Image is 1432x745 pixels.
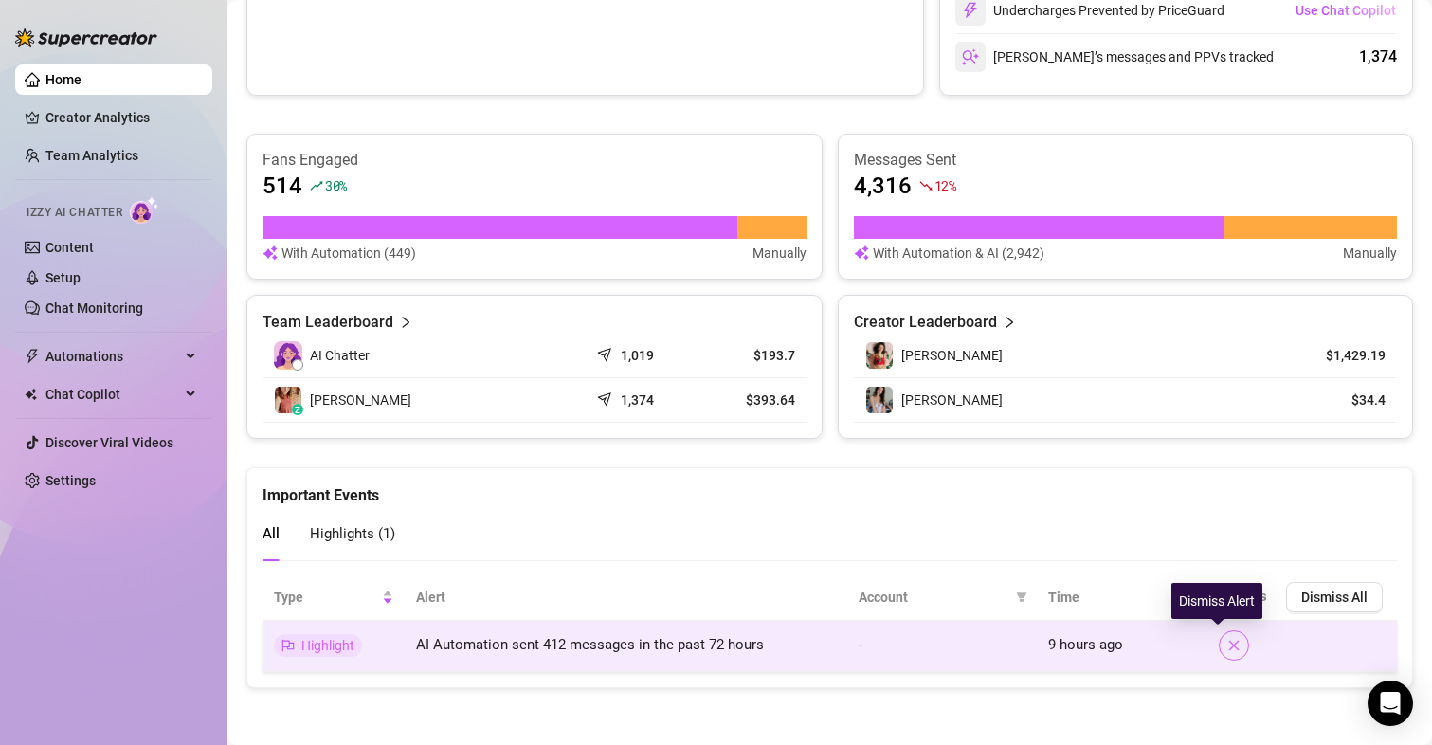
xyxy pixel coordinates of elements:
img: Chat Copilot [25,388,37,401]
span: thunderbolt [25,349,40,364]
img: svg%3e [854,243,869,263]
span: Dismiss All [1301,590,1368,605]
a: Discover Viral Videos [45,435,173,450]
span: filter [1016,591,1027,603]
a: Setup [45,270,81,285]
span: [PERSON_NAME] [310,390,411,410]
article: 1,019 [621,346,654,365]
span: Highlights ( 1 ) [310,525,395,542]
img: svg%3e [263,243,278,263]
article: $393.64 [709,391,795,409]
span: send [597,388,616,407]
span: Use Chat Copilot [1296,3,1396,18]
div: Important Events [263,468,1397,507]
span: Time [1048,587,1181,608]
span: close [1227,639,1241,652]
span: 12 % [934,176,956,194]
img: Makiyah Belle [275,387,301,413]
article: With Automation & AI (2,942) [873,243,1044,263]
article: $34.4 [1299,391,1386,409]
span: All [263,525,280,542]
a: Settings [45,473,96,488]
span: 9 hours ago [1048,636,1123,653]
span: fall [919,179,933,192]
article: Fans Engaged [263,150,807,171]
img: AI Chatter [130,196,159,224]
span: AI Chatter [310,345,370,366]
span: Automations [45,341,180,372]
span: rise [310,179,323,192]
span: 30 % [325,176,347,194]
article: Manually [752,243,807,263]
span: [PERSON_NAME] [901,348,1003,363]
th: Alert [405,574,848,621]
span: right [399,311,412,334]
a: Content [45,240,94,255]
a: Chat Monitoring [45,300,143,316]
article: Team Leaderboard [263,311,393,334]
span: Izzy AI Chatter [27,204,122,222]
span: Highlight [301,638,354,653]
span: - [859,636,862,653]
a: Home [45,72,82,87]
div: Dismiss Alert [1171,583,1262,619]
article: 4,316 [854,171,912,201]
article: With Automation (449) [281,243,416,263]
button: Dismiss All [1286,582,1383,612]
article: Manually [1343,243,1397,263]
img: svg%3e [962,48,979,65]
a: Creator Analytics [45,102,197,133]
div: 1,374 [1359,45,1397,68]
article: 1,374 [621,391,654,409]
span: [PERSON_NAME] [901,392,1003,408]
article: $193.7 [709,346,795,365]
span: Account [859,587,1008,608]
div: [PERSON_NAME]’s messages and PPVs tracked [955,42,1274,72]
div: z [292,404,303,415]
th: Time [1037,574,1207,621]
article: Creator Leaderboard [854,311,997,334]
img: svg%3e [962,2,979,19]
article: $1,429.19 [1299,346,1386,365]
a: Team Analytics [45,148,138,163]
img: logo-BBDzfeDw.svg [15,28,157,47]
span: send [597,343,616,362]
span: AI Automation sent 412 messages in the past 72 hours [416,636,764,653]
th: Type [263,574,405,621]
div: Open Intercom Messenger [1368,681,1413,726]
article: 514 [263,171,302,201]
img: izzy-ai-chatter-avatar-DDCN_rTZ.svg [274,341,302,370]
span: Type [274,587,378,608]
img: maki [866,342,893,369]
span: flag [281,639,295,652]
article: Messages Sent [854,150,1398,171]
img: Maki [866,387,893,413]
span: Chat Copilot [45,379,180,409]
span: filter [1012,583,1031,611]
span: right [1003,311,1016,334]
